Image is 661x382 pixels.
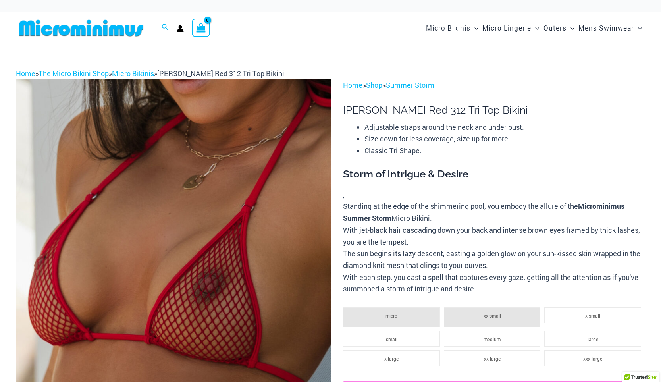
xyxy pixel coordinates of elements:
[364,145,645,157] li: Classic Tri Shape.
[16,69,284,78] span: » » »
[634,18,642,38] span: Menu Toggle
[542,16,576,40] a: OutersMenu ToggleMenu Toggle
[162,23,169,33] a: Search icon link
[588,336,598,342] span: large
[16,19,146,37] img: MM SHOP LOGO FLAT
[343,168,645,181] h3: Storm of Intrigue & Desire
[39,69,109,78] a: The Micro Bikini Shop
[531,18,539,38] span: Menu Toggle
[386,336,397,342] span: small
[343,350,440,366] li: x-large
[444,350,541,366] li: xx-large
[480,16,541,40] a: Micro LingerieMenu ToggleMenu Toggle
[484,336,501,342] span: medium
[366,80,382,90] a: Shop
[470,18,478,38] span: Menu Toggle
[578,18,634,38] span: Mens Swimwear
[364,133,645,145] li: Size down for less coverage, size up for more.
[343,104,645,116] h1: [PERSON_NAME] Red 312 Tri Top Bikini
[585,313,600,319] span: x-small
[343,331,440,347] li: small
[177,25,184,32] a: Account icon link
[364,122,645,133] li: Adjustable straps around the neck and under bust.
[424,16,480,40] a: Micro BikinisMenu ToggleMenu Toggle
[16,69,35,78] a: Home
[484,355,501,362] span: xx-large
[544,331,641,347] li: large
[157,69,284,78] span: [PERSON_NAME] Red 312 Tri Top Bikini
[343,307,440,327] li: micro
[482,18,531,38] span: Micro Lingerie
[112,69,154,78] a: Micro Bikinis
[192,19,210,37] a: View Shopping Cart, empty
[583,355,602,362] span: xxx-large
[343,168,645,295] div: ,
[484,313,501,319] span: xx-small
[444,307,541,327] li: xx-small
[444,331,541,347] li: medium
[544,307,641,323] li: x-small
[423,15,645,41] nav: Site Navigation
[343,80,362,90] a: Home
[343,201,645,295] p: Standing at the edge of the shimmering pool, you embody the allure of the Micro Bikini. With jet-...
[567,18,574,38] span: Menu Toggle
[544,350,641,366] li: xxx-large
[576,16,644,40] a: Mens SwimwearMenu ToggleMenu Toggle
[385,313,397,319] span: micro
[543,18,567,38] span: Outers
[386,80,434,90] a: Summer Storm
[343,79,645,91] p: > >
[384,355,399,362] span: x-large
[426,18,470,38] span: Micro Bikinis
